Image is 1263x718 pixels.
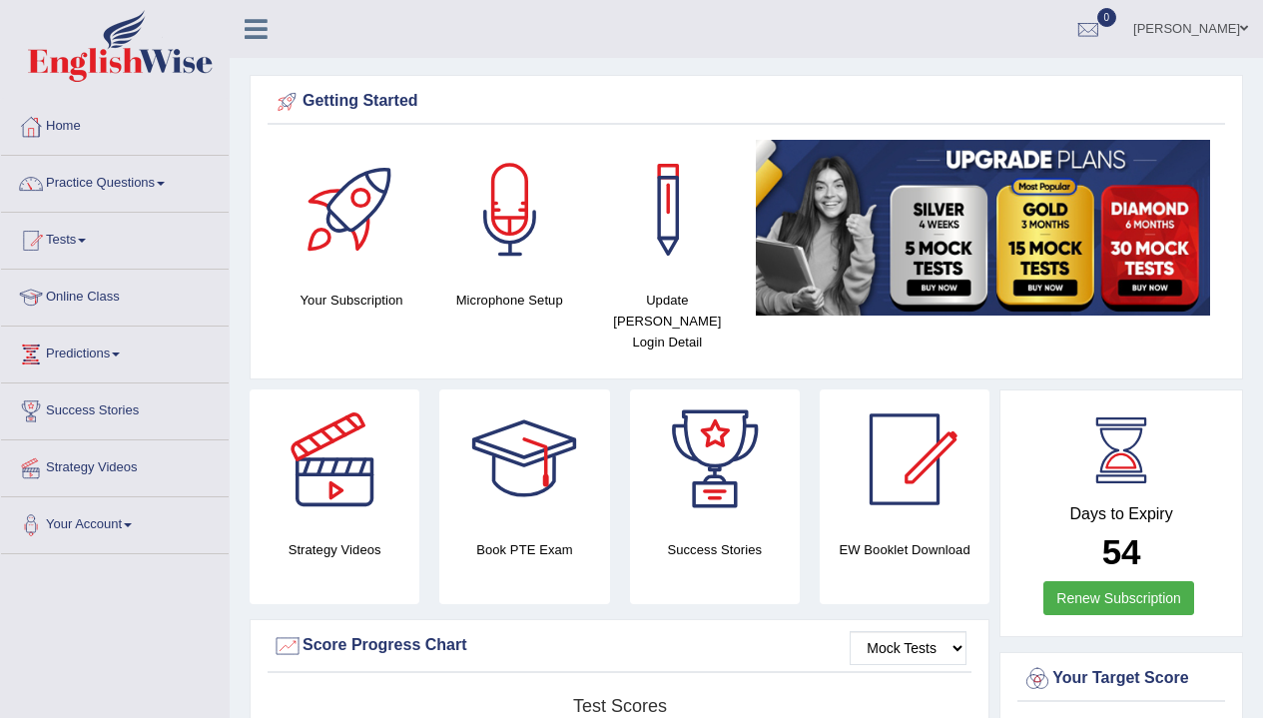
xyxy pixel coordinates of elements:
a: Predictions [1,327,229,376]
a: Success Stories [1,383,229,433]
h4: Success Stories [630,539,800,560]
tspan: Test scores [573,696,667,716]
a: Tests [1,213,229,263]
a: Practice Questions [1,156,229,206]
h4: EW Booklet Download [820,539,989,560]
a: Renew Subscription [1043,581,1194,615]
a: Online Class [1,270,229,320]
h4: Strategy Videos [250,539,419,560]
h4: Book PTE Exam [439,539,609,560]
a: Strategy Videos [1,440,229,490]
a: Home [1,99,229,149]
div: Your Target Score [1022,664,1220,694]
b: 54 [1102,532,1141,571]
h4: Your Subscription [283,290,420,311]
h4: Microphone Setup [440,290,578,311]
span: 0 [1097,8,1117,27]
div: Getting Started [273,87,1220,117]
a: Your Account [1,497,229,547]
h4: Days to Expiry [1022,505,1220,523]
div: Score Progress Chart [273,631,966,661]
img: small5.jpg [756,140,1210,316]
h4: Update [PERSON_NAME] Login Detail [598,290,736,353]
